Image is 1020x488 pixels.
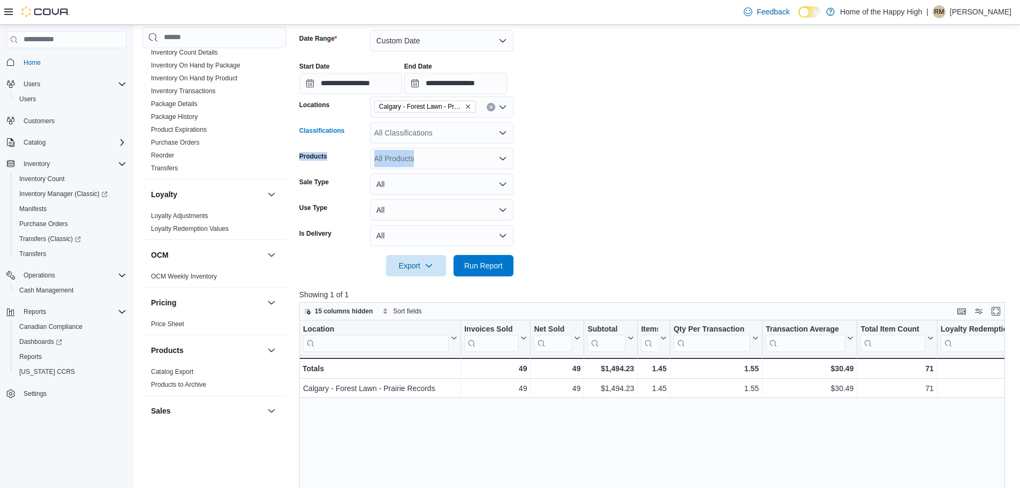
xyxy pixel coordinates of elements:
[151,250,263,260] button: OCM
[464,362,527,375] div: 49
[15,350,126,363] span: Reports
[2,268,131,283] button: Operations
[151,62,240,69] a: Inventory On Hand by Package
[142,209,286,239] div: Loyalty
[151,345,263,356] button: Products
[15,217,126,230] span: Purchase Orders
[464,324,527,351] button: Invoices Sold
[142,20,286,179] div: Inventory
[299,73,402,94] input: Press the down key to open a popover containing a calendar.
[15,93,40,106] a: Users
[370,199,513,221] button: All
[19,136,126,149] span: Catalog
[151,297,263,308] button: Pricing
[766,362,853,375] div: $30.49
[151,87,216,95] a: Inventory Transactions
[151,367,193,376] span: Catalog Export
[142,365,286,395] div: Products
[15,284,126,297] span: Cash Management
[315,307,373,316] span: 15 columns hidden
[464,324,518,334] div: Invoices Sold
[151,225,229,232] a: Loyalty Redemption Values
[15,217,72,230] a: Purchase Orders
[860,324,925,334] div: Total Item Count
[386,255,446,276] button: Export
[24,80,40,88] span: Users
[955,305,968,318] button: Keyboard shortcuts
[151,189,177,200] h3: Loyalty
[641,382,667,395] div: 1.45
[11,201,131,216] button: Manifests
[860,362,933,375] div: 71
[299,62,330,71] label: Start Date
[15,172,126,185] span: Inventory Count
[2,113,131,129] button: Customers
[11,283,131,298] button: Cash Management
[674,382,759,395] div: 1.55
[392,255,440,276] span: Export
[15,187,112,200] a: Inventory Manager (Classic)
[142,318,286,335] div: Pricing
[151,381,206,388] a: Products to Archive
[299,101,330,109] label: Locations
[798,6,821,18] input: Dark Mode
[265,344,278,357] button: Products
[379,101,463,112] span: Calgary - Forest Lawn - Prairie Records
[15,365,79,378] a: [US_STATE] CCRS
[674,362,759,375] div: 1.55
[303,324,449,334] div: Location
[151,380,206,389] span: Products to Archive
[587,324,634,351] button: Subtotal
[2,55,131,70] button: Home
[19,269,59,282] button: Operations
[299,152,327,161] label: Products
[15,365,126,378] span: Washington CCRS
[15,232,126,245] span: Transfers (Classic)
[370,30,513,51] button: Custom Date
[840,5,922,18] p: Home of the Happy High
[534,362,580,375] div: 49
[303,382,457,395] div: Calgary - Forest Lawn - Prairie Records
[15,335,126,348] span: Dashboards
[2,135,131,150] button: Catalog
[11,186,131,201] a: Inventory Manager (Classic)
[151,100,198,108] a: Package Details
[860,324,933,351] button: Total Item Count
[151,152,174,159] a: Reorder
[151,112,198,121] span: Package History
[19,387,51,400] a: Settings
[265,296,278,309] button: Pricing
[265,188,278,201] button: Loyalty
[393,307,421,316] span: Sort fields
[19,78,126,91] span: Users
[757,6,789,17] span: Feedback
[15,202,51,215] a: Manifests
[19,269,126,282] span: Operations
[15,320,87,333] a: Canadian Compliance
[151,61,240,70] span: Inventory On Hand by Package
[151,189,263,200] button: Loyalty
[15,247,126,260] span: Transfers
[19,95,36,103] span: Users
[739,1,794,22] a: Feedback
[15,232,85,245] a: Transfers (Classic)
[464,260,503,271] span: Run Report
[151,368,193,376] a: Catalog Export
[2,77,131,92] button: Users
[24,117,55,125] span: Customers
[151,272,217,281] span: OCM Weekly Inventory
[534,324,580,351] button: Net Sold
[151,74,237,82] a: Inventory On Hand by Product
[19,367,75,376] span: [US_STATE] CCRS
[404,62,432,71] label: End Date
[15,320,126,333] span: Canadian Compliance
[19,157,54,170] button: Inventory
[151,320,184,328] span: Price Sheet
[11,216,131,231] button: Purchase Orders
[378,305,426,318] button: Sort fields
[465,103,471,110] button: Remove Calgary - Forest Lawn - Prairie Records from selection in this group
[19,205,47,213] span: Manifests
[300,305,377,318] button: 15 columns hidden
